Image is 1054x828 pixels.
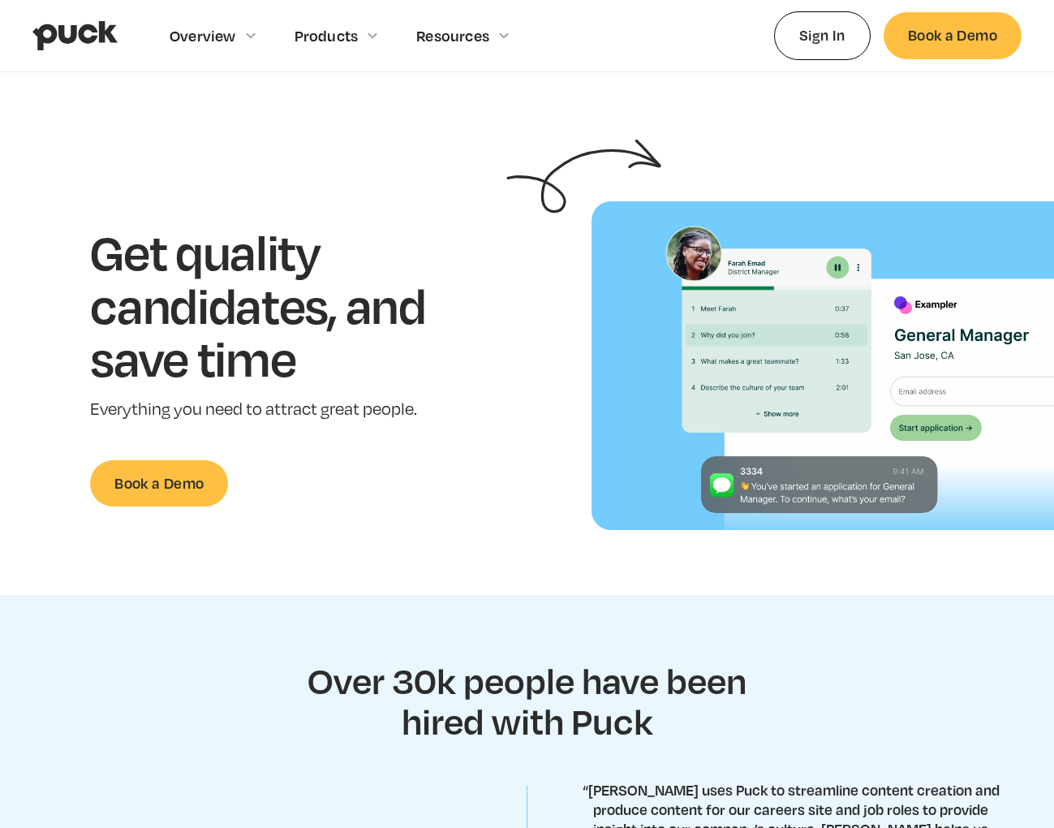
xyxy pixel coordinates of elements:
[90,225,475,385] h1: Get quality candidates, and save time
[288,660,767,740] h2: Over 30k people have been hired with Puck
[90,398,475,421] p: Everything you need to attract great people.
[295,27,359,45] div: Products
[774,11,871,59] a: Sign In
[170,27,236,45] div: Overview
[90,460,228,507] a: Book a Demo
[416,27,489,45] div: Resources
[884,12,1022,58] a: Book a Demo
